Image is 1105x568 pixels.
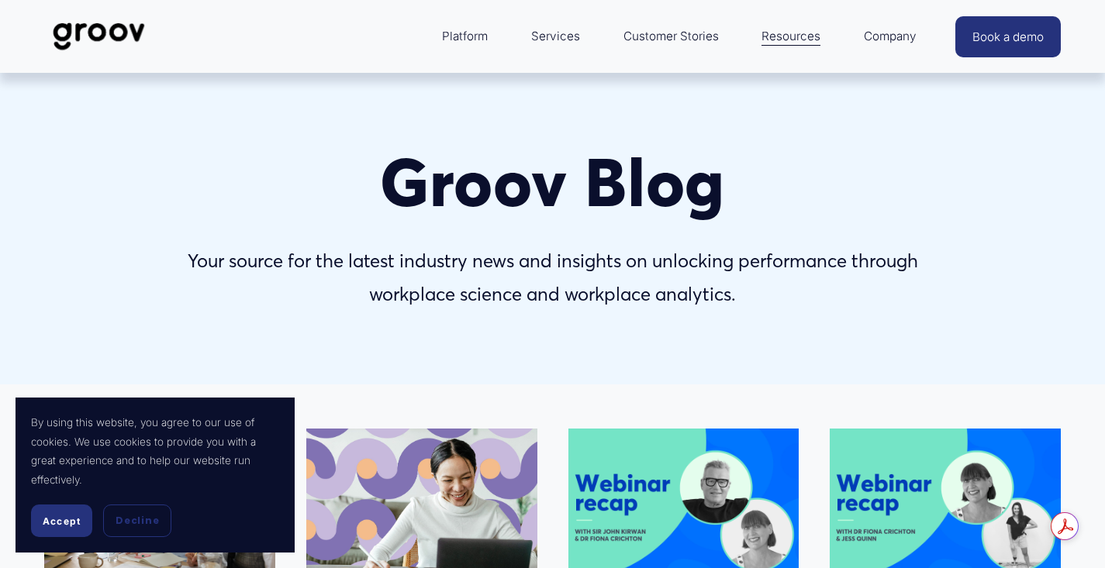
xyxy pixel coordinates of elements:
[116,514,159,528] span: Decline
[31,413,279,489] p: By using this website, you agree to our use of cookies. We use cookies to provide you with a grea...
[434,18,496,55] a: folder dropdown
[523,18,588,55] a: Services
[16,398,295,553] section: Cookie banner
[103,504,171,537] button: Decline
[442,26,488,47] span: Platform
[31,504,92,537] button: Accept
[761,26,820,47] span: Resources
[616,18,727,55] a: Customer Stories
[44,11,154,62] img: Groov | Workplace Science Platform | Unlock Performance | Drive Results
[172,146,933,219] h1: Groov Blog
[43,515,81,527] span: Accept
[856,18,924,55] a: folder dropdown
[754,18,828,55] a: folder dropdown
[955,16,1061,57] a: Book a demo
[864,26,917,47] span: Company
[172,245,933,312] p: Your source for the latest industry news and insights on unlocking performance through workplace ...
